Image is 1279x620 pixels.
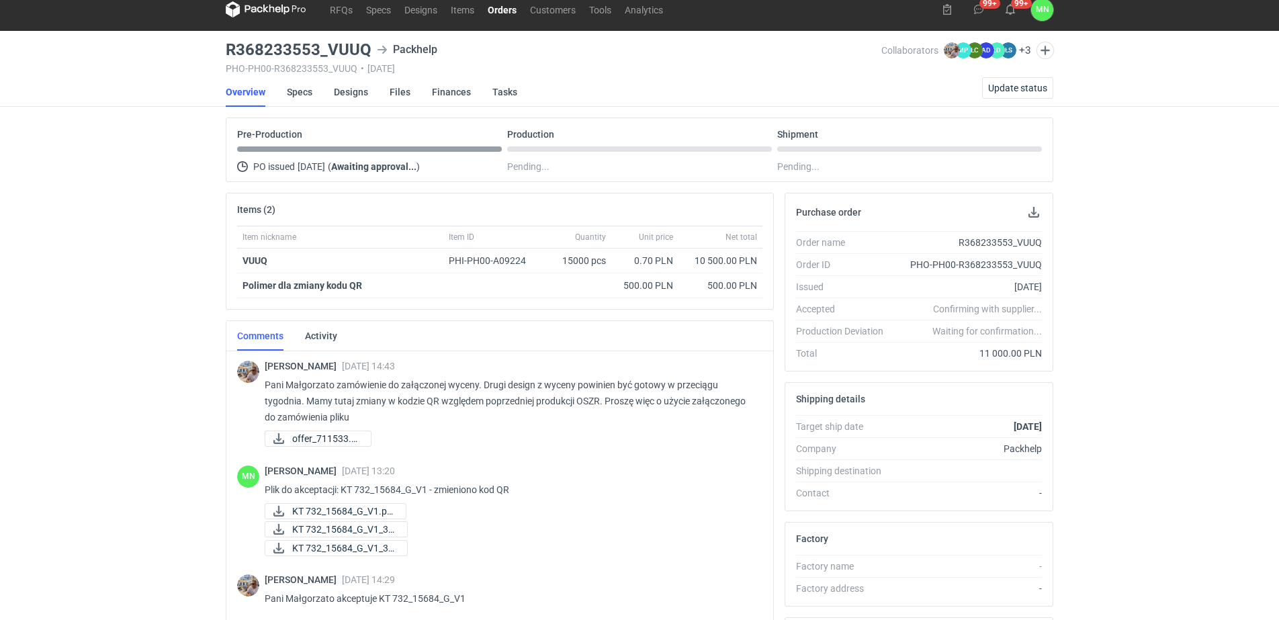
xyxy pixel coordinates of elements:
[684,279,757,292] div: 500.00 PLN
[237,129,302,140] p: Pre-Production
[1019,44,1031,56] button: +3
[932,324,1042,338] em: Waiting for confirmation...
[639,232,673,242] span: Unit price
[449,254,539,267] div: PHI-PH00-A09224
[242,280,362,291] strong: Polimer dla zmiany kodu QR
[237,574,259,596] img: Michał Palasek
[881,45,938,56] span: Collaborators
[237,466,259,488] div: Małgorzata Nowotna
[894,560,1042,573] div: -
[265,431,371,447] a: offer_711533.pdf
[449,232,474,242] span: Item ID
[894,280,1042,294] div: [DATE]
[390,77,410,107] a: Files
[237,204,275,215] h2: Items (2)
[618,1,670,17] a: Analytics
[481,1,523,17] a: Orders
[796,420,894,433] div: Target ship date
[684,254,757,267] div: 10 500.00 PLN
[334,77,368,107] a: Designs
[894,347,1042,360] div: 11 000.00 PLN
[361,63,364,74] span: •
[1014,421,1042,432] strong: [DATE]
[725,232,757,242] span: Net total
[416,161,420,172] span: )
[544,249,611,273] div: 15000 pcs
[292,541,396,556] span: KT 732_15684_G_V1_3D...
[265,540,399,556] div: KT 732_15684_G_V1_3D.JPG
[265,521,399,537] div: KT 732_15684_G_V1_3D ruch.pdf
[265,482,752,498] p: Plik do akceptacji: KT 732_15684_G_V1 - zmieniono kod QR
[796,442,894,455] div: Company
[978,42,994,58] figcaption: AD
[265,540,408,556] a: KT 732_15684_G_V1_3D...
[292,504,395,519] span: KT 732_15684_G_V1.pd...
[796,258,894,271] div: Order ID
[982,77,1053,99] button: Update status
[265,361,342,371] span: [PERSON_NAME]
[1037,42,1054,59] button: Edit collaborators
[933,304,1042,314] em: Confirming with supplier...
[237,361,259,383] img: Michał Palasek
[242,232,296,242] span: Item nickname
[265,590,752,607] p: Pani Małgorzato akceptuje KT 732_15684_G_V1
[226,42,371,58] h3: R368233553_VUUQ
[777,129,818,140] p: Shipment
[265,466,342,476] span: [PERSON_NAME]
[894,486,1042,500] div: -
[777,159,1042,175] div: Pending...
[305,321,337,351] a: Activity
[582,1,618,17] a: Tools
[377,42,437,58] div: Packhelp
[796,560,894,573] div: Factory name
[265,521,408,537] a: KT 732_15684_G_V1_3D...
[988,83,1047,93] span: Update status
[398,1,444,17] a: Designs
[796,324,894,338] div: Production Deviation
[894,582,1042,595] div: -
[523,1,582,17] a: Customers
[894,258,1042,271] div: PHO-PH00-R368233553_VUUQ
[298,159,325,175] span: [DATE]
[328,161,331,172] span: (
[242,255,267,266] a: VUUQ
[796,207,861,218] h2: Purchase order
[796,486,894,500] div: Contact
[237,466,259,488] figcaption: MN
[1000,42,1016,58] figcaption: ŁS
[967,42,983,58] figcaption: ŁC
[287,77,312,107] a: Specs
[796,280,894,294] div: Issued
[265,503,399,519] div: KT 732_15684_G_V1.pdf
[292,522,396,537] span: KT 732_15684_G_V1_3D...
[342,574,395,585] span: [DATE] 14:29
[265,503,406,519] a: KT 732_15684_G_V1.pd...
[492,77,517,107] a: Tasks
[226,63,881,74] div: PHO-PH00-R368233553_VUUQ [DATE]
[237,321,283,351] a: Comments
[796,394,865,404] h2: Shipping details
[989,42,1005,58] figcaption: ŁD
[796,582,894,595] div: Factory address
[796,347,894,360] div: Total
[894,442,1042,455] div: Packhelp
[894,236,1042,249] div: R368233553_VUUQ
[575,232,606,242] span: Quantity
[617,254,673,267] div: 0.70 PLN
[507,159,549,175] span: Pending...
[342,466,395,476] span: [DATE] 13:20
[796,236,894,249] div: Order name
[617,279,673,292] div: 500.00 PLN
[323,1,359,17] a: RFQs
[796,533,828,544] h2: Factory
[796,302,894,316] div: Accepted
[955,42,971,58] figcaption: MP
[265,377,752,425] p: Pani Małgorzato zamówienie do załączonej wyceny. Drugi design z wyceny powinien być gotowy w prze...
[444,1,481,17] a: Items
[342,361,395,371] span: [DATE] 14:43
[237,159,502,175] div: PO issued
[265,574,342,585] span: [PERSON_NAME]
